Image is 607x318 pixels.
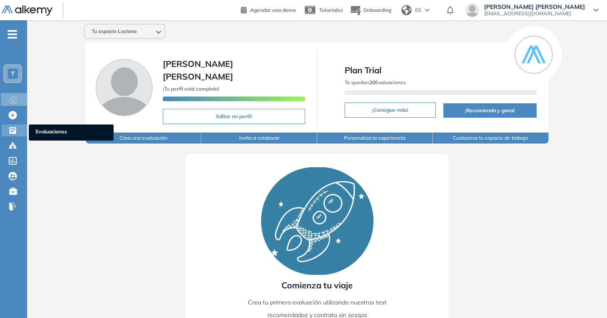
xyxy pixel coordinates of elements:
span: ¡Tu perfil está completo! [163,86,219,92]
button: ¡Recomienda y gana! [443,103,536,118]
img: arrow [425,8,430,12]
span: Comienza tu viaje [281,279,353,292]
span: Tu espacio Luciana [92,28,136,35]
span: Te quedan Evaluaciones [345,79,406,86]
i: - [8,33,17,35]
span: T [11,70,15,77]
span: Tutoriales [319,7,343,13]
img: world [401,5,412,15]
img: Foto de perfil [96,59,153,116]
span: Plan Trial [345,64,537,77]
button: ¡Consigue más! [345,102,436,118]
b: 20 [369,79,375,86]
img: Rocket [261,167,373,275]
img: Logo [2,6,53,16]
span: [PERSON_NAME] [PERSON_NAME] [484,3,585,10]
button: Customiza tu espacio de trabajo [433,133,549,144]
a: Agendar una demo [241,4,296,14]
span: Evaluaciones [36,128,107,137]
span: [EMAIL_ADDRESS][DOMAIN_NAME] [484,10,585,17]
button: Onboarding [350,1,391,19]
button: Personaliza la experiencia [317,133,433,144]
iframe: Chat Widget [454,220,607,318]
span: Onboarding [363,7,391,13]
span: Agendar una demo [250,7,296,13]
button: Editar mi perfil [163,109,305,124]
button: Invita a colaborar [201,133,317,144]
button: Crea una evaluación [86,133,201,144]
span: ES [415,6,421,14]
span: [PERSON_NAME] [PERSON_NAME] [163,58,233,82]
div: Widget de chat [454,220,607,318]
